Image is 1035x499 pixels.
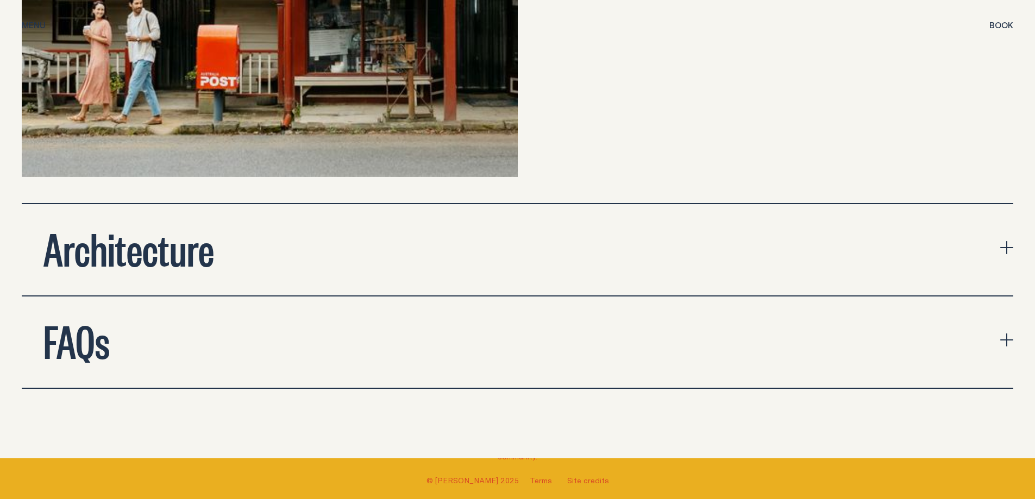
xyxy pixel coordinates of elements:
[426,475,519,486] span: © [PERSON_NAME] 2025
[22,20,46,33] button: show menu
[22,204,1013,295] button: expand accordion
[22,21,46,29] span: Menu
[989,21,1013,29] span: Book
[567,475,609,486] a: Site credits
[43,226,214,269] h2: Architecture
[22,296,1013,388] button: expand accordion
[530,475,552,486] a: Terms
[989,20,1013,33] button: show booking tray
[43,318,110,362] h2: FAQs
